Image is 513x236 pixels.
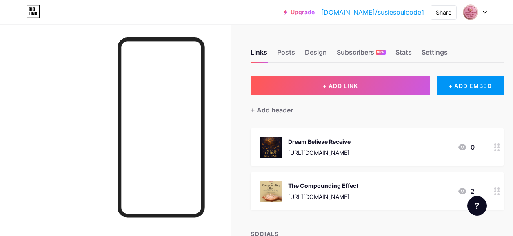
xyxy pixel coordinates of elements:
a: [DOMAIN_NAME]/susiesoulcode1 [321,7,424,17]
div: [URL][DOMAIN_NAME] [288,192,358,201]
div: Links [251,47,267,62]
div: 0 [457,142,475,152]
div: + ADD EMBED [437,76,504,95]
div: Settings [422,47,448,62]
div: Posts [277,47,295,62]
img: susiesoulcode1 [463,4,478,20]
span: NEW [377,50,384,55]
div: + Add header [251,105,293,115]
img: Dream Believe Receive [260,137,282,158]
div: Share [436,8,451,17]
button: + ADD LINK [251,76,430,95]
div: [URL][DOMAIN_NAME] [288,148,351,157]
img: The Compounding Effect [260,181,282,202]
div: Stats [395,47,412,62]
span: + ADD LINK [323,82,358,89]
div: Design [305,47,327,62]
div: The Compounding Effect [288,181,358,190]
div: 2 [457,186,475,196]
a: Upgrade [284,9,315,15]
div: Dream Believe Receive [288,137,351,146]
div: Subscribers [337,47,386,62]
